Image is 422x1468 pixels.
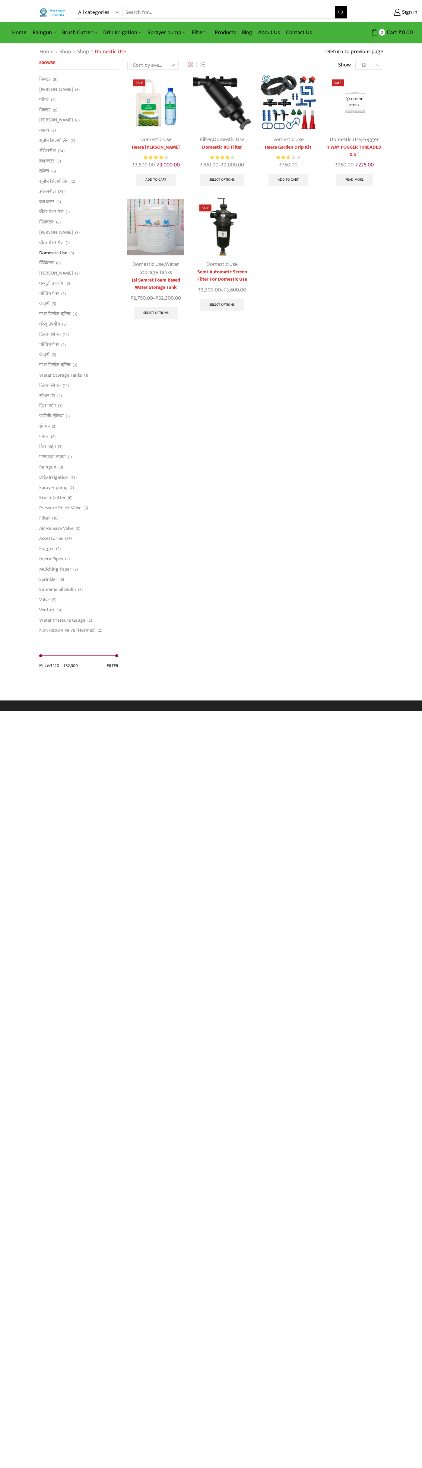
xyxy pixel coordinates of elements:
[326,144,383,158] a: 1 WAY FOGGER THREADED 0.5″
[255,25,283,40] a: About Us
[127,294,184,302] span: –
[53,76,57,82] span: (9)
[157,160,160,169] span: ₹
[58,444,62,450] span: (3)
[65,536,72,542] span: (24)
[340,94,369,110] p: Out of stock
[193,286,250,294] span: –
[76,526,80,532] span: (3)
[39,166,49,176] a: व्हाॅल्व
[200,160,203,169] span: ₹
[39,625,96,634] a: Non Return Valve (Normex)
[52,352,56,358] span: (5)
[39,278,63,288] a: घरगुती उपयोग
[39,146,56,156] a: अ‍ॅसेसरीज
[75,87,80,93] span: (8)
[39,452,66,462] a: पाण्याच्या टाक्या
[144,154,168,161] div: Rated 4.33 out of 5
[335,160,338,169] span: ₹
[332,79,344,86] span: Sale
[39,288,59,299] a: मल्चिंग पेपर
[39,227,73,238] a: [PERSON_NAME]
[39,48,126,56] nav: Breadcrumb
[39,662,78,669] div: Price: —
[39,595,50,605] a: Valve
[84,372,88,378] span: (1)
[39,207,64,217] a: वॉटर प्रेशर गेज
[39,574,57,584] a: Sprinkler
[39,584,76,595] a: Supreme Silpaulin
[224,285,226,295] span: ₹
[59,48,71,56] a: Shop
[39,176,68,187] a: सुप्रीम सिलपोलिन
[193,144,250,151] a: Domestic RO Filter
[193,269,250,283] a: Semi-Automatic Screen Filter For Domestic Use
[39,421,50,431] a: स्प्रे पंप
[127,61,179,70] select: Shop order
[39,472,68,482] a: Drip Irrigation
[107,662,118,669] button: Filter
[39,156,54,166] a: ब्रश कटर
[39,564,71,574] a: Mulching Paper
[39,217,54,227] a: स्प्रिंकलर
[9,25,30,40] a: Home
[62,321,67,327] span: (5)
[56,158,61,164] span: (3)
[134,307,178,319] a: Select options for “Jal Samrat Foam Based Water Storage Tank”
[335,160,354,169] bdi: 250.00
[71,475,77,481] span: (12)
[39,360,71,370] a: एअर रिलीज व्हाॅल्व
[200,135,212,144] a: Filter
[64,662,78,669] span: ₹32,500
[75,117,80,123] span: (8)
[59,577,64,583] span: (6)
[56,260,61,266] span: (6)
[59,25,100,40] a: Brush Cutter
[224,285,246,295] bdi: 3,600.00
[144,154,165,161] span: Rated out of 5
[39,442,56,452] a: हिरा पाईप
[52,597,56,603] span: (5)
[133,79,145,86] span: Sale
[53,107,57,113] span: (9)
[73,362,77,368] span: (3)
[39,615,85,625] a: Water Pressure Gauge
[156,294,158,303] span: ₹
[326,73,383,130] img: Placeholder
[52,301,56,307] span: (5)
[210,154,234,161] div: Rated 4.00 out of 5
[75,230,80,236] span: (3)
[283,25,315,40] a: Contact Us
[39,258,54,268] a: स्प्रिंकलर
[61,342,66,348] span: (2)
[221,160,224,169] span: ₹
[206,260,238,269] a: Domestic Use
[131,294,133,303] span: ₹
[127,198,184,256] img: Jal Samrat Foam Based Water Storage Tank
[50,662,59,669] span: ₹220
[193,136,250,144] div: ,
[39,605,54,615] a: Venturi
[61,291,66,297] span: (2)
[156,294,181,303] bdi: 32,500.00
[336,174,373,186] a: Read more about “1 WAY FOGGER THREADED 0.5"”
[98,627,102,633] span: (2)
[52,515,59,521] span: (10)
[84,505,88,511] span: (3)
[39,186,56,197] a: अ‍ॅसेसरीज
[401,8,417,16] span: Sign in
[140,135,172,144] a: Domestic Use
[51,127,56,134] span: (5)
[132,260,164,269] a: Domestic Use
[39,59,55,66] span: Browse
[39,533,63,544] a: Accessories
[100,25,144,40] a: Drip Irrigation
[87,617,92,623] span: (2)
[326,136,383,144] div: ,
[272,135,304,144] a: Domestic Use
[127,73,184,130] img: Heera Vermi Nursery
[58,148,65,154] span: (24)
[385,28,397,37] span: Cart
[39,340,59,350] a: मल्चिंग पेपर
[239,25,255,40] a: Blog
